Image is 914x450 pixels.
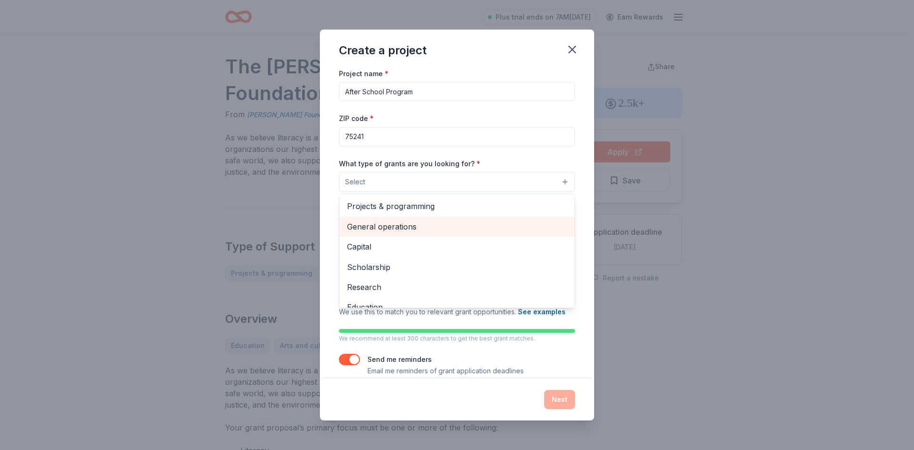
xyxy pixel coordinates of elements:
[347,200,567,212] span: Projects & programming
[347,261,567,273] span: Scholarship
[347,281,567,293] span: Research
[347,301,567,313] span: Education
[339,194,575,308] div: Select
[345,176,365,188] span: Select
[347,240,567,253] span: Capital
[347,220,567,233] span: General operations
[339,172,575,192] button: Select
